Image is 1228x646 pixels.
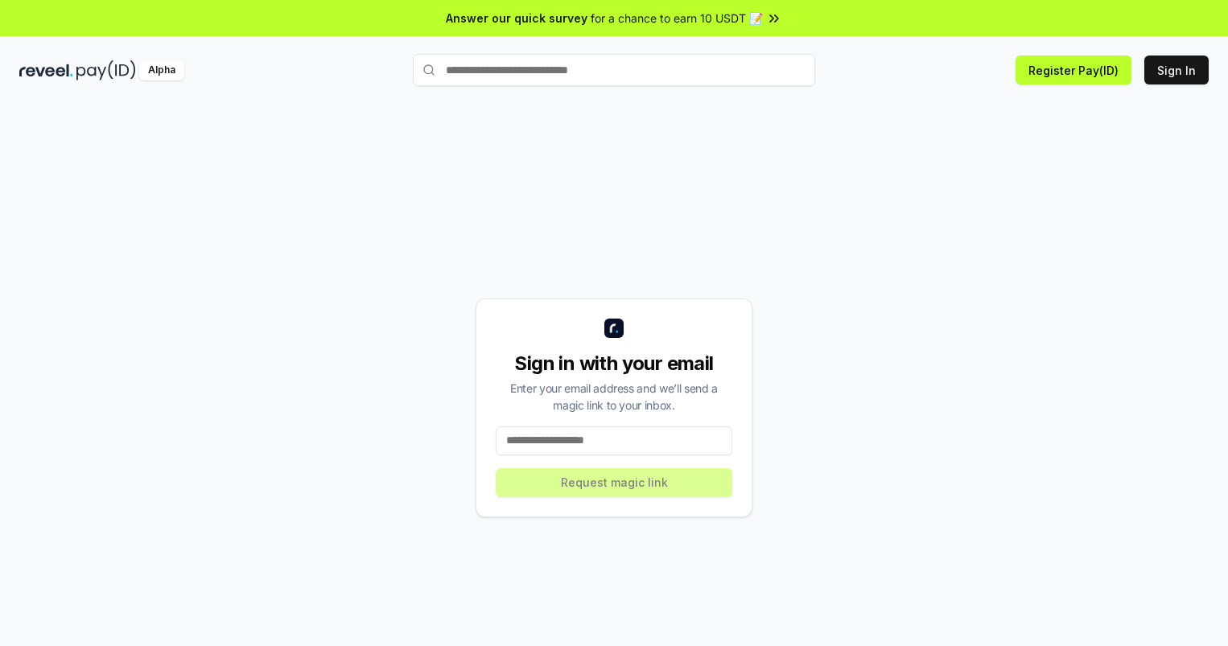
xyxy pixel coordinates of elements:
span: for a chance to earn 10 USDT 📝 [591,10,763,27]
span: Answer our quick survey [446,10,587,27]
img: logo_small [604,319,624,338]
div: Sign in with your email [496,351,732,376]
div: Enter your email address and we’ll send a magic link to your inbox. [496,380,732,414]
div: Alpha [139,60,184,80]
button: Register Pay(ID) [1016,56,1131,84]
img: pay_id [76,60,136,80]
img: reveel_dark [19,60,73,80]
button: Sign In [1144,56,1209,84]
